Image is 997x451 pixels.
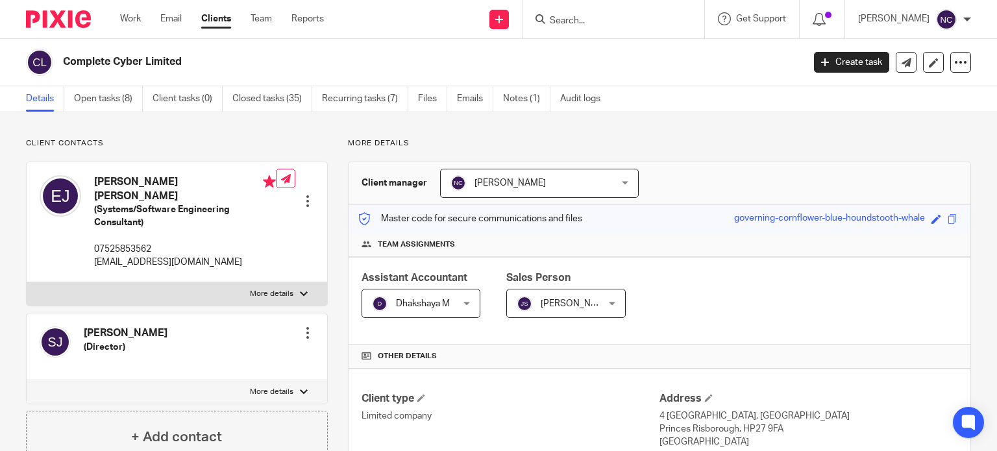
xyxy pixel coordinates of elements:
div: governing-cornflower-blue-houndstooth-whale [734,212,925,226]
input: Search [548,16,665,27]
img: svg%3E [372,296,388,311]
p: [PERSON_NAME] [858,12,929,25]
img: svg%3E [40,326,71,358]
img: svg%3E [517,296,532,311]
h4: [PERSON_NAME] [PERSON_NAME] [94,175,276,203]
h5: (Systems/Software Engineering Consultant) [94,203,276,230]
a: Files [418,86,447,112]
span: Dhakshaya M [396,299,450,308]
img: svg%3E [450,175,466,191]
p: More details [348,138,971,149]
a: Create task [814,52,889,73]
span: [PERSON_NAME] [541,299,612,308]
h4: Client type [362,392,659,406]
a: Work [120,12,141,25]
h4: Address [659,392,957,406]
p: Princes Risborough, HP27 9FA [659,422,957,435]
a: Notes (1) [503,86,550,112]
h5: (Director) [84,341,167,354]
p: More details [250,387,293,397]
h3: Client manager [362,177,427,189]
p: 07525853562 [94,243,276,256]
a: Reports [291,12,324,25]
p: Limited company [362,409,659,422]
a: Email [160,12,182,25]
a: Team [251,12,272,25]
span: Sales Person [506,273,571,283]
span: Team assignments [378,239,455,250]
p: Client contacts [26,138,328,149]
a: Emails [457,86,493,112]
h4: + Add contact [131,427,222,447]
a: Audit logs [560,86,610,112]
a: Recurring tasks (7) [322,86,408,112]
p: 4 [GEOGRAPHIC_DATA], [GEOGRAPHIC_DATA] [659,409,957,422]
i: Primary [263,175,276,188]
h2: Complete Cyber Limited [63,55,648,69]
a: Details [26,86,64,112]
a: Client tasks (0) [153,86,223,112]
p: More details [250,289,293,299]
img: svg%3E [26,49,53,76]
span: Assistant Accountant [362,273,467,283]
a: Clients [201,12,231,25]
h4: [PERSON_NAME] [84,326,167,340]
img: Pixie [26,10,91,28]
p: Master code for secure communications and files [358,212,582,225]
img: svg%3E [40,175,81,217]
p: [GEOGRAPHIC_DATA] [659,435,957,448]
a: Closed tasks (35) [232,86,312,112]
span: [PERSON_NAME] [474,178,546,188]
span: Get Support [736,14,786,23]
a: Open tasks (8) [74,86,143,112]
span: Other details [378,351,437,361]
img: svg%3E [936,9,957,30]
p: [EMAIL_ADDRESS][DOMAIN_NAME] [94,256,276,269]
